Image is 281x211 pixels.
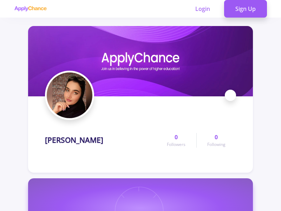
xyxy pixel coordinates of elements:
span: Followers [167,141,185,148]
h1: [PERSON_NAME] [45,136,103,145]
a: 0Following [196,133,236,148]
img: applychance logo text only [14,6,47,12]
img: Mehrnush Salehipouravatar [47,72,92,118]
a: 0Followers [156,133,196,148]
span: 0 [215,133,218,141]
span: 0 [175,133,178,141]
span: Following [207,141,226,148]
img: Mehrnush Salehipourcover image [28,26,253,96]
